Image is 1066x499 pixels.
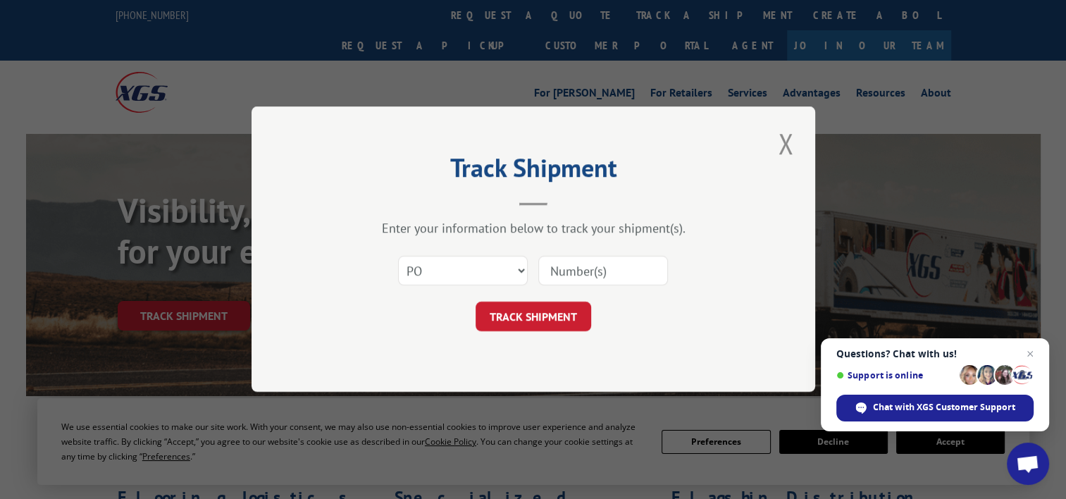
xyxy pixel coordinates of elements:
[476,302,591,332] button: TRACK SHIPMENT
[1007,443,1049,485] a: Open chat
[538,257,668,286] input: Number(s)
[774,124,798,163] button: Close modal
[322,158,745,185] h2: Track Shipment
[322,221,745,237] div: Enter your information below to track your shipment(s).
[836,348,1034,359] span: Questions? Chat with us!
[836,395,1034,421] span: Chat with XGS Customer Support
[836,370,955,381] span: Support is online
[873,401,1015,414] span: Chat with XGS Customer Support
